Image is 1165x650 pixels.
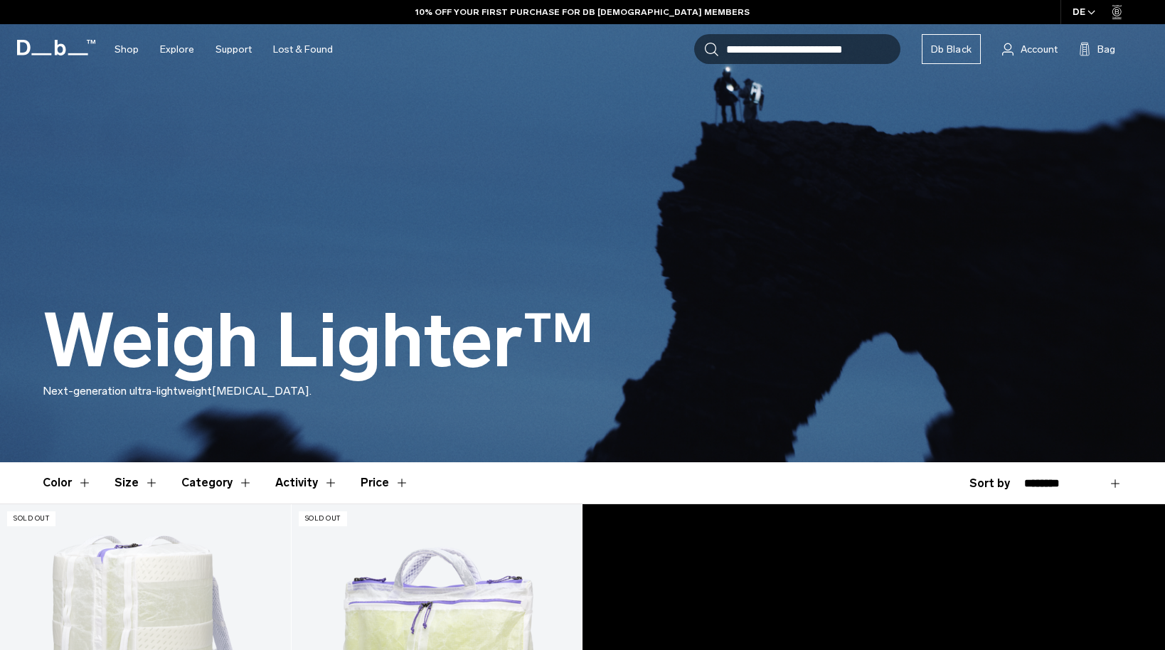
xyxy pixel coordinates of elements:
[104,24,344,75] nav: Main Navigation
[1021,42,1058,57] span: Account
[275,462,338,504] button: Toggle Filter
[212,384,312,398] span: [MEDICAL_DATA].
[299,511,347,526] p: Sold Out
[43,384,212,398] span: Next-generation ultra-lightweight
[7,511,55,526] p: Sold Out
[361,462,409,504] button: Toggle Price
[43,462,92,504] button: Toggle Filter
[181,462,252,504] button: Toggle Filter
[1079,41,1115,58] button: Bag
[115,24,139,75] a: Shop
[216,24,252,75] a: Support
[43,300,594,383] h1: Weigh Lighter™
[415,6,750,18] a: 10% OFF YOUR FIRST PURCHASE FOR DB [DEMOGRAPHIC_DATA] MEMBERS
[1097,42,1115,57] span: Bag
[1002,41,1058,58] a: Account
[273,24,333,75] a: Lost & Found
[115,462,159,504] button: Toggle Filter
[922,34,981,64] a: Db Black
[160,24,194,75] a: Explore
